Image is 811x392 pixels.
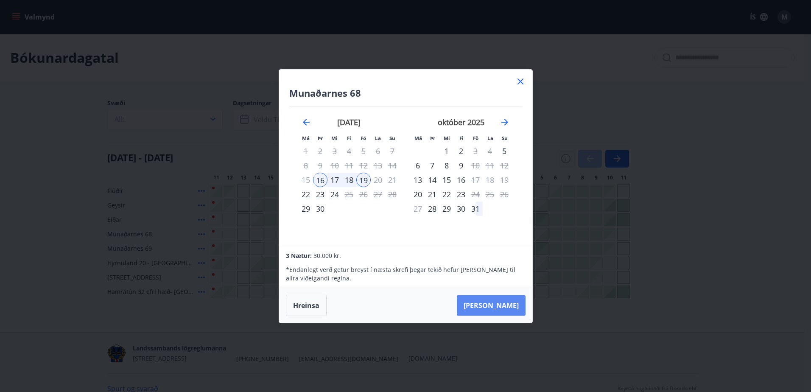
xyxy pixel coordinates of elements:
td: Choose mánudagur, 20. október 2025 as your check-in date. It’s available. [411,187,425,202]
td: Choose miðvikudagur, 1. október 2025 as your check-in date. It’s available. [439,144,454,158]
div: 2 [454,144,468,158]
td: Not available. mánudagur, 1. september 2025 [299,144,313,158]
div: 30 [454,202,468,216]
td: Choose miðvikudagur, 22. október 2025 as your check-in date. It’s available. [439,187,454,202]
td: Not available. laugardagur, 13. september 2025 [371,158,385,173]
td: Not available. laugardagur, 11. október 2025 [483,158,497,173]
td: Not available. laugardagur, 18. október 2025 [483,173,497,187]
td: Not available. mánudagur, 15. september 2025 [299,173,313,187]
small: Fi [459,135,464,141]
small: Su [389,135,395,141]
td: Choose föstudagur, 17. október 2025 as your check-in date. It’s available. [468,173,483,187]
small: Mi [331,135,338,141]
div: Aðeins útritun í boði [342,187,356,202]
td: Choose þriðjudagur, 14. október 2025 as your check-in date. It’s available. [425,173,439,187]
button: Hreinsa [286,295,327,316]
td: Not available. sunnudagur, 21. september 2025 [385,173,400,187]
span: 30.000 kr. [313,252,341,260]
td: Choose fimmtudagur, 25. september 2025 as your check-in date. It’s available. [342,187,356,202]
div: 31 [468,202,483,216]
td: Not available. sunnudagur, 12. október 2025 [497,158,512,173]
div: Aðeins innritun í boði [497,144,512,158]
td: Selected. fimmtudagur, 18. september 2025 [342,173,356,187]
td: Choose þriðjudagur, 28. október 2025 as your check-in date. It’s available. [425,202,439,216]
small: Þr [318,135,323,141]
div: 17 [327,173,342,187]
div: Calendar [289,106,522,235]
td: Choose föstudagur, 24. október 2025 as your check-in date. It’s available. [468,187,483,202]
td: Choose miðvikudagur, 29. október 2025 as your check-in date. It’s available. [439,202,454,216]
div: 1 [439,144,454,158]
td: Not available. miðvikudagur, 10. september 2025 [327,158,342,173]
div: 21 [425,187,439,202]
div: Aðeins útritun í boði [468,173,483,187]
td: Not available. föstudagur, 12. september 2025 [356,158,371,173]
div: 15 [439,173,454,187]
td: Choose föstudagur, 31. október 2025 as your check-in date. It’s available. [468,202,483,216]
td: Choose miðvikudagur, 15. október 2025 as your check-in date. It’s available. [439,173,454,187]
small: Su [502,135,508,141]
td: Choose föstudagur, 3. október 2025 as your check-in date. It’s available. [468,144,483,158]
div: 22 [439,187,454,202]
td: Choose sunnudagur, 5. október 2025 as your check-in date. It’s available. [497,144,512,158]
span: 3 Nætur: [286,252,312,260]
div: 7 [425,158,439,173]
td: Not available. þriðjudagur, 2. september 2025 [313,144,327,158]
div: 9 [454,158,468,173]
div: Move backward to switch to the previous month. [301,117,311,127]
td: Choose þriðjudagur, 21. október 2025 as your check-in date. It’s available. [425,187,439,202]
td: Choose fimmtudagur, 2. október 2025 as your check-in date. It’s available. [454,144,468,158]
td: Selected. miðvikudagur, 17. september 2025 [327,173,342,187]
td: Not available. sunnudagur, 28. september 2025 [385,187,400,202]
td: Choose föstudagur, 10. október 2025 as your check-in date. It’s available. [468,158,483,173]
div: Aðeins útritun í boði [468,187,483,202]
td: Not available. mánudagur, 8. september 2025 [299,158,313,173]
div: 24 [327,187,342,202]
button: [PERSON_NAME] [457,295,526,316]
div: Aðeins innritun í boði [313,173,327,187]
td: Not available. sunnudagur, 14. september 2025 [385,158,400,173]
small: Má [414,135,422,141]
small: Mi [444,135,450,141]
td: Selected as start date. þriðjudagur, 16. september 2025 [313,173,327,187]
div: Aðeins innritun í boði [411,173,425,187]
strong: [DATE] [337,117,361,127]
td: Not available. laugardagur, 20. september 2025 [371,173,385,187]
td: Choose mánudagur, 29. september 2025 as your check-in date. It’s available. [299,202,313,216]
div: 23 [313,187,327,202]
td: Not available. fimmtudagur, 4. september 2025 [342,144,356,158]
td: Choose þriðjudagur, 30. september 2025 as your check-in date. It’s available. [313,202,327,216]
small: La [375,135,381,141]
p: * Endanlegt verð getur breyst í næsta skrefi þegar tekið hefur [PERSON_NAME] til allra viðeigandi... [286,266,525,283]
td: Not available. laugardagur, 6. september 2025 [371,144,385,158]
td: Choose þriðjudagur, 23. september 2025 as your check-in date. It’s available. [313,187,327,202]
td: Not available. laugardagur, 4. október 2025 [483,144,497,158]
div: 23 [454,187,468,202]
td: Choose þriðjudagur, 7. október 2025 as your check-in date. It’s available. [425,158,439,173]
div: Aðeins útritun í boði [356,173,371,187]
div: Aðeins útritun í boði [468,158,483,173]
td: Not available. fimmtudagur, 11. september 2025 [342,158,356,173]
strong: október 2025 [438,117,484,127]
small: La [487,135,493,141]
div: 18 [342,173,356,187]
td: Choose fimmtudagur, 30. október 2025 as your check-in date. It’s available. [454,202,468,216]
td: Not available. föstudagur, 26. september 2025 [356,187,371,202]
div: 29 [439,202,454,216]
div: Move forward to switch to the next month. [500,117,510,127]
td: Choose miðvikudagur, 8. október 2025 as your check-in date. It’s available. [439,158,454,173]
div: Aðeins innritun í boði [425,202,439,216]
td: Not available. sunnudagur, 19. október 2025 [497,173,512,187]
h4: Munaðarnes 68 [289,87,522,99]
div: Aðeins innritun í boði [299,202,313,216]
td: Not available. miðvikudagur, 3. september 2025 [327,144,342,158]
td: Not available. mánudagur, 27. október 2025 [411,202,425,216]
td: Not available. sunnudagur, 26. október 2025 [497,187,512,202]
div: Aðeins útritun í boði [468,144,483,158]
td: Selected as end date. föstudagur, 19. september 2025 [356,173,371,187]
td: Not available. laugardagur, 27. september 2025 [371,187,385,202]
div: 14 [425,173,439,187]
div: 30 [313,202,327,216]
td: Choose mánudagur, 6. október 2025 as your check-in date. It’s available. [411,158,425,173]
td: Not available. laugardagur, 25. október 2025 [483,187,497,202]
